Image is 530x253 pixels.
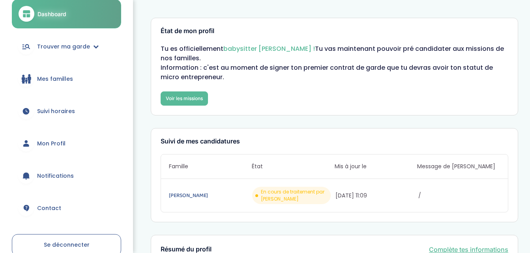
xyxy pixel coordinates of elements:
[12,162,121,190] a: Notifications
[37,204,61,212] span: Contact
[161,28,508,35] h3: État de mon profil
[161,91,208,106] a: Voir les missions
[12,97,121,125] a: Suivi horaires
[161,44,508,63] p: Tu es officiellement Tu vas maintenant pouvoir pré candidater aux missions de nos familles.
[37,43,90,51] span: Trouver ma garde
[37,75,73,83] span: Mes familles
[37,10,66,18] span: Dashboard
[37,107,75,115] span: Suivi horaires
[335,192,417,200] span: [DATE] 11:09
[161,246,212,253] h3: Résumé du profil
[12,129,121,158] a: Mon Profil
[37,140,66,148] span: Mon Profil
[417,162,500,171] span: Message de [PERSON_NAME]
[12,194,121,222] a: Contact
[418,192,500,200] span: /
[37,172,74,180] span: Notifications
[169,191,251,200] a: [PERSON_NAME]
[169,162,252,171] span: Famille
[252,162,335,171] span: État
[44,241,90,249] span: Se déconnecter
[261,188,328,203] span: En cours de traitement par [PERSON_NAME]
[223,44,315,53] span: babysitter [PERSON_NAME] !
[12,32,121,61] a: Trouver ma garde
[161,138,508,145] h3: Suivi de mes candidatures
[12,65,121,93] a: Mes familles
[335,162,418,171] span: Mis à jour le
[161,63,508,82] p: Information : c'est au moment de signer ton premier contrat de garde que tu devras avoir ton stat...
